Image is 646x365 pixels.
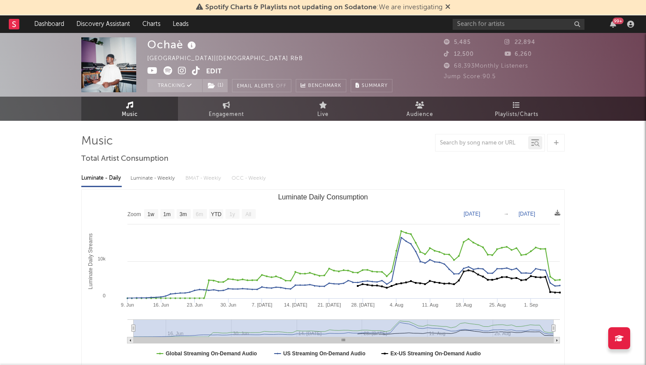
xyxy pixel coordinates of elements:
[148,211,155,217] text: 1w
[206,66,222,77] button: Edit
[362,83,388,88] span: Summary
[613,18,624,24] div: 99 +
[81,97,178,121] a: Music
[351,302,374,307] text: 28. [DATE]
[28,15,70,33] a: Dashboard
[495,109,538,120] span: Playlists/Charts
[391,351,481,357] text: Ex-US Streaming On-Demand Audio
[232,79,291,92] button: Email AlertsOff
[131,171,177,186] div: Luminate - Weekly
[422,302,438,307] text: 11. Aug
[147,37,198,52] div: Ochaè
[127,211,141,217] text: Zoom
[453,19,584,30] input: Search for artists
[209,109,244,120] span: Engagement
[489,302,505,307] text: 25. Aug
[98,256,105,261] text: 10k
[296,79,346,92] a: Benchmark
[81,171,122,186] div: Luminate - Daily
[166,351,257,357] text: Global Streaming On-Demand Audio
[371,97,468,121] a: Audience
[178,97,275,121] a: Engagement
[406,109,433,120] span: Audience
[153,302,169,307] text: 16. Jun
[610,21,616,28] button: 99+
[187,302,203,307] text: 23. Jun
[252,302,272,307] text: 7. [DATE]
[436,140,528,147] input: Search by song name or URL
[136,15,167,33] a: Charts
[504,40,535,45] span: 22,894
[519,211,535,217] text: [DATE]
[205,4,377,11] span: Spotify Charts & Playlists not updating on Sodatone
[196,211,203,217] text: 6m
[504,211,509,217] text: →
[167,15,195,33] a: Leads
[180,211,187,217] text: 3m
[468,97,565,121] a: Playlists/Charts
[202,79,228,92] span: ( 1 )
[229,211,235,217] text: 1y
[524,302,538,307] text: 1. Sep
[103,293,105,298] text: 0
[444,74,496,80] span: Jump Score: 90.5
[221,302,236,307] text: 30. Jun
[504,51,532,57] span: 6,260
[351,79,392,92] button: Summary
[163,211,171,217] text: 1m
[205,4,443,11] span: : We are investigating
[203,79,228,92] button: (1)
[444,51,474,57] span: 12,500
[308,81,341,91] span: Benchmark
[317,109,329,120] span: Live
[278,193,368,201] text: Luminate Daily Consumption
[147,79,202,92] button: Tracking
[464,211,480,217] text: [DATE]
[283,351,366,357] text: US Streaming On-Demand Audio
[87,233,94,289] text: Luminate Daily Streams
[70,15,136,33] a: Discovery Assistant
[445,4,450,11] span: Dismiss
[444,40,471,45] span: 5,485
[122,109,138,120] span: Music
[211,211,221,217] text: YTD
[284,302,307,307] text: 14. [DATE]
[390,302,403,307] text: 4. Aug
[245,211,251,217] text: All
[275,97,371,121] a: Live
[456,302,472,307] text: 18. Aug
[81,154,168,164] span: Total Artist Consumption
[121,302,134,307] text: 9. Jun
[318,302,341,307] text: 21. [DATE]
[147,54,313,64] div: [GEOGRAPHIC_DATA] | [DEMOGRAPHIC_DATA] R&B
[444,63,528,69] span: 68,393 Monthly Listeners
[276,84,287,89] em: Off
